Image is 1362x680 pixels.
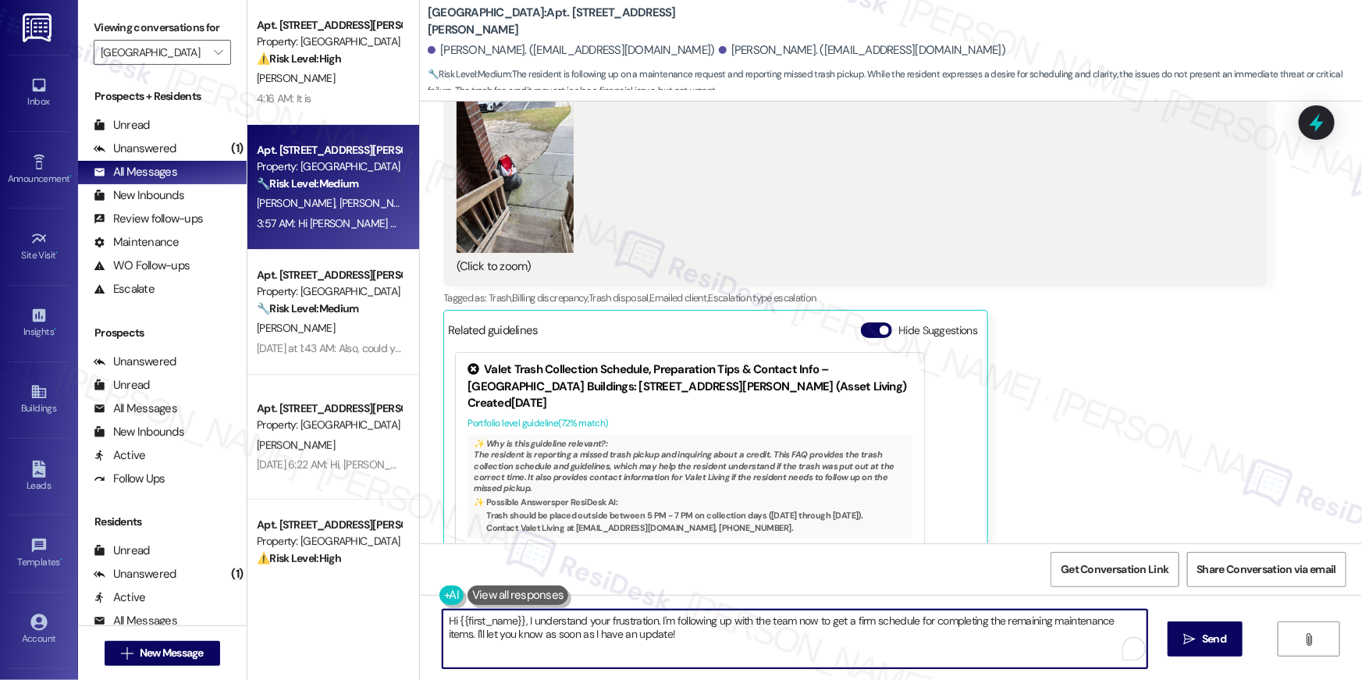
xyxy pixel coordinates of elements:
[719,42,1006,59] div: [PERSON_NAME]. ([EMAIL_ADDRESS][DOMAIN_NAME])
[1303,633,1315,646] i: 
[257,17,401,34] div: Apt. [STREET_ADDRESS][PERSON_NAME]
[486,522,906,533] li: Contact Valet Living at [EMAIL_ADDRESS][DOMAIN_NAME], [PHONE_NUMBER].
[8,379,70,421] a: Buildings
[257,196,340,210] span: [PERSON_NAME]
[94,117,150,134] div: Unread
[94,211,203,227] div: Review follow-ups
[257,267,401,283] div: Apt. [STREET_ADDRESS][PERSON_NAME]
[8,72,70,114] a: Inbox
[428,68,510,80] strong: 🔧 Risk Level: Medium
[8,532,70,575] a: Templates •
[94,16,231,40] label: Viewing conversations for
[94,258,190,274] div: WO Follow-ups
[94,281,155,297] div: Escalate
[8,456,70,498] a: Leads
[8,226,70,268] a: Site Visit •
[448,322,539,345] div: Related guidelines
[457,97,574,253] button: Zoom image
[468,361,912,395] div: Valet Trash Collection Schedule, Preparation Tips & Contact Info – [GEOGRAPHIC_DATA] Buildings: [...
[8,302,70,344] a: Insights •
[468,435,912,538] div: The resident is reporting a missed trash pickup and inquiring about a credit. This FAQ provides t...
[227,137,247,161] div: (1)
[8,609,70,651] a: Account
[443,610,1147,668] textarea: To enrich screen reader interactions, please activate Accessibility in Grammarly extension settings
[94,164,177,180] div: All Messages
[257,34,401,50] div: Property: [GEOGRAPHIC_DATA]
[1202,631,1226,647] span: Send
[468,415,912,432] div: Portfolio level guideline ( 72 % match)
[257,401,401,417] div: Apt. [STREET_ADDRESS][PERSON_NAME]
[257,158,401,175] div: Property: [GEOGRAPHIC_DATA]
[121,647,133,660] i: 
[78,514,247,530] div: Residents
[94,543,150,559] div: Unread
[94,187,184,204] div: New Inbounds
[257,283,401,300] div: Property: [GEOGRAPHIC_DATA]
[101,40,206,65] input: All communities
[94,141,176,157] div: Unanswered
[257,517,401,533] div: Apt. [STREET_ADDRESS][PERSON_NAME]
[457,258,1243,275] div: (Click to zoom)
[69,171,72,182] span: •
[23,13,55,42] img: ResiDesk Logo
[512,291,589,304] span: Billing discrepancy ,
[257,71,335,85] span: [PERSON_NAME]
[428,42,715,59] div: [PERSON_NAME]. ([EMAIL_ADDRESS][DOMAIN_NAME])
[1168,621,1243,657] button: Send
[94,447,146,464] div: Active
[428,66,1362,100] span: : The resident is following up on a maintenance request and reporting missed trash pickup. While ...
[1197,561,1336,578] span: Share Conversation via email
[140,645,204,661] span: New Message
[94,589,146,606] div: Active
[1184,633,1196,646] i: 
[257,341,958,355] div: [DATE] at 1:43 AM: Also, could you confirm if maintenance has permission to enter if you’re not h...
[489,291,512,304] span: Trash ,
[257,533,401,550] div: Property: [GEOGRAPHIC_DATA]
[227,562,247,586] div: (1)
[257,91,311,105] div: 4:16 AM: It is
[589,291,649,304] span: Trash disposal ,
[56,247,59,258] span: •
[94,471,165,487] div: Follow Ups
[105,641,220,666] button: New Message
[468,395,912,411] div: Created [DATE]
[649,291,708,304] span: Emailed client ,
[257,457,1203,472] div: [DATE] 6:22 AM: Hi, [PERSON_NAME]! I'm so sorry to hear that you've missed valet trash service. I...
[54,324,56,335] span: •
[94,401,177,417] div: All Messages
[94,377,150,393] div: Unread
[94,613,177,629] div: All Messages
[898,322,977,339] label: Hide Suggestions
[214,46,222,59] i: 
[1187,552,1346,587] button: Share Conversation via email
[60,554,62,565] span: •
[1061,561,1168,578] span: Get Conversation Link
[94,424,184,440] div: New Inbounds
[1051,552,1179,587] button: Get Conversation Link
[94,234,180,251] div: Maintenance
[257,321,335,335] span: [PERSON_NAME]
[257,142,401,158] div: Apt. [STREET_ADDRESS][PERSON_NAME]
[257,301,358,315] strong: 🔧 Risk Level: Medium
[94,354,176,370] div: Unanswered
[78,325,247,341] div: Prospects
[486,510,906,521] li: Trash should be placed outside between 5 PM - 7 PM on collection days ([DATE] through [DATE]).
[474,438,906,449] div: ✨ Why is this guideline relevant?:
[443,287,1268,309] div: Tagged as:
[257,52,341,66] strong: ⚠️ Risk Level: High
[94,566,176,582] div: Unanswered
[257,438,335,452] span: [PERSON_NAME]
[709,291,816,304] span: Escalation type escalation
[340,196,418,210] span: [PERSON_NAME]
[428,5,740,38] b: [GEOGRAPHIC_DATA]: Apt. [STREET_ADDRESS][PERSON_NAME]
[257,417,401,433] div: Property: [GEOGRAPHIC_DATA]
[474,497,906,507] div: ✨ Possible Answer s per ResiDesk AI:
[257,551,341,565] strong: ⚠️ Risk Level: High
[78,88,247,105] div: Prospects + Residents
[257,176,358,190] strong: 🔧 Risk Level: Medium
